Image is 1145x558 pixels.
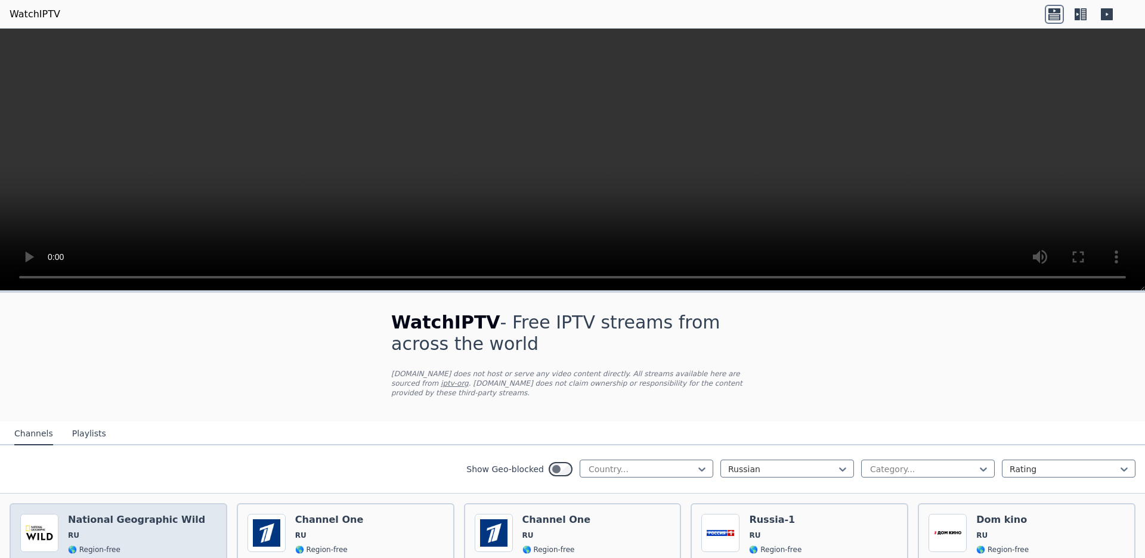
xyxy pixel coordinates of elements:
span: 🌎 Region-free [976,545,1029,554]
h6: National Geographic Wild [68,514,205,526]
span: RU [295,531,307,540]
h6: Russia-1 [749,514,801,526]
button: Channels [14,423,53,445]
h6: Channel One [522,514,590,526]
span: RU [522,531,534,540]
img: Channel One [475,514,513,552]
h6: Dom kino [976,514,1029,526]
span: 🌎 Region-free [295,545,348,554]
a: WatchIPTV [10,7,60,21]
button: Playlists [72,423,106,445]
span: RU [68,531,79,540]
span: 🌎 Region-free [68,545,120,554]
span: 🌎 Region-free [522,545,575,554]
span: RU [749,531,760,540]
img: Dom kino [929,514,967,552]
img: Channel One [247,514,286,552]
span: RU [976,531,988,540]
span: 🌎 Region-free [749,545,801,554]
img: National Geographic Wild [20,514,58,552]
p: [DOMAIN_NAME] does not host or serve any video content directly. All streams available here are s... [391,369,754,398]
h6: Channel One [295,514,363,526]
h1: - Free IPTV streams from across the world [391,312,754,355]
label: Show Geo-blocked [466,463,544,475]
a: iptv-org [441,379,469,387]
img: Russia-1 [701,514,739,552]
span: WatchIPTV [391,312,500,333]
